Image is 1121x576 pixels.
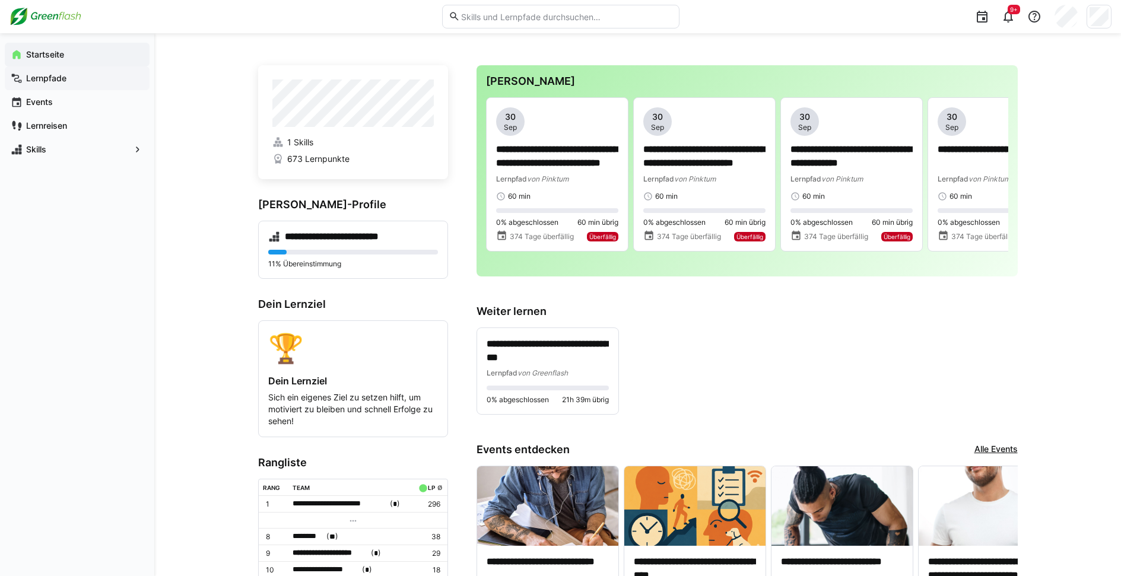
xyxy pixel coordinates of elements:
h3: Weiter lernen [477,305,1018,318]
span: 21h 39m übrig [562,395,609,405]
p: 296 [416,499,440,509]
h3: [PERSON_NAME]-Profile [258,198,448,211]
div: Rang [263,484,280,491]
span: 60 min [508,192,531,201]
h3: Rangliste [258,456,448,469]
p: 29 [416,549,440,558]
span: Lernpfad [496,174,527,183]
img: image [477,466,618,546]
span: Lernpfad [487,368,517,377]
span: von Pinktum [968,174,1010,183]
h3: Dein Lernziel [258,298,448,311]
span: Lernpfad [790,174,821,183]
a: ø [437,482,443,492]
span: 374 Tage überfällig [657,232,721,241]
p: 8 [266,532,284,542]
h3: Events entdecken [477,443,570,456]
span: 673 Lernpunkte [287,153,350,165]
span: 0% abgeschlossen [487,395,549,405]
span: von Pinktum [527,174,569,183]
div: 🏆 [268,330,438,365]
span: Überfällig [884,233,910,240]
span: 60 min [655,192,678,201]
h4: Dein Lernziel [268,375,438,387]
p: 11% Übereinstimmung [268,259,438,269]
input: Skills und Lernpfade durchsuchen… [460,11,672,22]
span: von Greenflash [517,368,568,377]
span: 60 min übrig [725,218,766,227]
span: 30 [652,111,663,123]
span: 1 Skills [287,136,313,148]
p: 38 [416,532,440,542]
span: 30 [505,111,516,123]
span: 60 min [802,192,825,201]
span: ( ) [390,498,400,510]
span: 374 Tage überfällig [951,232,1015,241]
h3: [PERSON_NAME] [486,75,1008,88]
span: ( ) [326,530,338,543]
div: LP [428,484,435,491]
p: 18 [416,565,440,575]
span: von Pinktum [674,174,716,183]
img: image [771,466,913,546]
p: Sich ein eigenes Ziel zu setzen hilft, um motiviert zu bleiben und schnell Erfolge zu sehen! [268,392,438,427]
span: 374 Tage überfällig [804,232,868,241]
p: 1 [266,499,284,509]
span: Sep [798,123,811,132]
span: Überfällig [589,233,616,240]
span: 30 [799,111,810,123]
span: Sep [651,123,664,132]
span: Überfällig [736,233,763,240]
span: 0% abgeschlossen [790,218,853,227]
p: 9 [266,549,284,558]
span: Sep [504,123,517,132]
span: ( ) [362,564,372,576]
span: 60 min übrig [577,218,618,227]
span: 9+ [1010,6,1018,13]
span: 0% abgeschlossen [496,218,558,227]
span: Lernpfad [938,174,968,183]
span: 374 Tage überfällig [510,232,574,241]
span: ( ) [371,547,381,559]
span: Sep [945,123,958,132]
span: 0% abgeschlossen [938,218,1000,227]
span: Lernpfad [643,174,674,183]
span: von Pinktum [821,174,863,183]
p: 10 [266,565,284,575]
span: 60 min [949,192,972,201]
img: image [919,466,1060,546]
img: image [624,466,766,546]
span: 0% abgeschlossen [643,218,706,227]
div: Team [293,484,310,491]
span: 30 [947,111,957,123]
span: 60 min übrig [872,218,913,227]
a: Alle Events [974,443,1018,456]
a: 1 Skills [272,136,434,148]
